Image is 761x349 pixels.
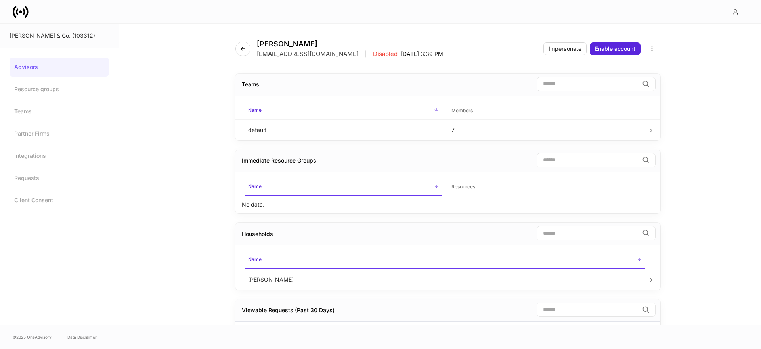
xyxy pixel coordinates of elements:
div: [PERSON_NAME] & Co. (103312) [10,32,109,40]
a: Advisors [10,58,109,77]
div: Teams [242,81,259,88]
span: Members [448,103,645,119]
h4: [PERSON_NAME] [257,40,443,48]
p: No data. [242,201,264,209]
div: Households [242,230,273,238]
h6: Members [451,107,473,114]
p: [DATE] 3:39 PM [401,50,443,58]
td: [PERSON_NAME] [242,269,648,290]
h6: Name [248,106,262,114]
a: Integrations [10,146,109,165]
td: default [242,119,445,140]
span: Resources [448,179,645,195]
div: Enable account [595,46,635,52]
div: Immediate Resource Groups [242,157,316,165]
p: Disabled [373,50,398,58]
p: | [365,50,367,58]
button: Enable account [590,42,641,55]
a: Data Disclaimer [67,334,97,340]
h6: Name [248,182,262,190]
span: Name [245,178,442,196]
a: Teams [10,102,109,121]
a: Requests [10,169,109,188]
a: Resource groups [10,80,109,99]
span: Name [245,102,442,119]
span: © 2025 OneAdvisory [13,334,52,340]
p: [EMAIL_ADDRESS][DOMAIN_NAME] [257,50,358,58]
div: Viewable Requests (Past 30 Days) [242,306,335,314]
div: Impersonate [549,46,581,52]
span: Name [245,251,645,268]
h6: Name [248,255,262,263]
td: 7 [445,119,648,140]
h6: Resources [451,183,475,190]
button: Impersonate [543,42,587,55]
a: Client Consent [10,191,109,210]
a: Partner Firms [10,124,109,143]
